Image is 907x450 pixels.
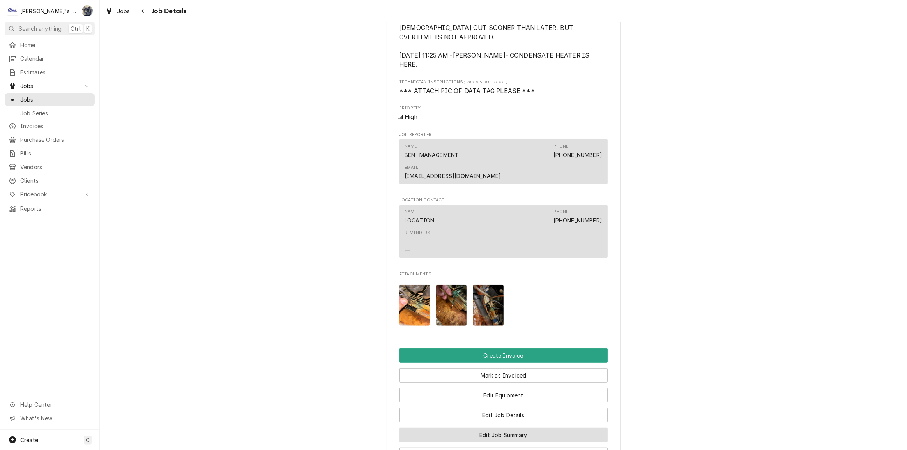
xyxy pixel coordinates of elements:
[20,414,90,422] span: What's New
[149,6,187,16] span: Job Details
[82,5,93,16] div: SB
[5,66,95,79] a: Estimates
[86,436,90,444] span: C
[399,279,608,332] span: Attachments
[553,209,602,224] div: Phone
[5,202,95,215] a: Reports
[5,22,95,35] button: Search anythingCtrlK
[399,408,608,422] button: Edit Job Details
[405,246,410,254] div: —
[399,368,608,383] button: Mark as Invoiced
[553,209,569,215] div: Phone
[399,428,608,442] button: Edit Job Summary
[5,398,95,411] a: Go to Help Center
[399,139,608,184] div: Contact
[5,161,95,173] a: Vendors
[20,55,91,63] span: Calendar
[405,230,430,254] div: Reminders
[5,52,95,65] a: Calendar
[19,25,62,33] span: Search anything
[405,164,418,171] div: Email
[405,151,459,159] div: BEN- MANAGEMENT
[102,5,133,18] a: Jobs
[20,136,91,144] span: Purchase Orders
[5,174,95,187] a: Clients
[399,86,608,96] span: [object Object]
[5,93,95,106] a: Jobs
[20,82,79,90] span: Jobs
[5,79,95,92] a: Go to Jobs
[399,197,608,261] div: Location Contact
[399,363,608,383] div: Button Group Row
[20,95,91,104] span: Jobs
[20,122,91,130] span: Invoices
[399,383,608,402] div: Button Group Row
[20,205,91,213] span: Reports
[7,5,18,16] div: Clay's Refrigeration's Avatar
[20,109,91,117] span: Job Series
[405,173,501,179] a: [EMAIL_ADDRESS][DOMAIN_NAME]
[20,437,38,443] span: Create
[553,152,602,158] a: [PHONE_NUMBER]
[399,388,608,402] button: Edit Equipment
[405,143,417,150] div: Name
[399,113,608,122] span: Priority
[399,113,608,122] div: High
[399,105,608,111] span: Priority
[399,79,608,85] span: Technician Instructions
[20,176,91,185] span: Clients
[399,285,430,326] img: oTKabvDSEasUf6ObNHOb
[405,216,434,224] div: LOCATION
[20,7,78,15] div: [PERSON_NAME]'s Refrigeration
[553,217,602,224] a: [PHONE_NUMBER]
[86,25,90,33] span: K
[405,164,501,180] div: Email
[5,147,95,160] a: Bills
[405,143,459,159] div: Name
[553,143,569,150] div: Phone
[399,139,608,188] div: Job Reporter List
[399,422,608,442] div: Button Group Row
[399,205,608,262] div: Location Contact List
[405,209,434,224] div: Name
[71,25,81,33] span: Ctrl
[82,5,93,16] div: Sarah Bendele's Avatar
[463,80,507,84] span: (Only Visible to You)
[436,285,467,326] img: maw90fA2TVerYKBIjeBQ
[7,5,18,16] div: C
[5,412,95,425] a: Go to What's New
[399,271,608,332] div: Attachments
[399,105,608,122] div: Priority
[117,7,130,15] span: Jobs
[399,132,608,138] span: Job Reporter
[20,401,90,409] span: Help Center
[399,402,608,422] div: Button Group Row
[20,41,91,49] span: Home
[399,205,608,258] div: Contact
[20,68,91,76] span: Estimates
[5,188,95,201] a: Go to Pricebook
[553,143,602,159] div: Phone
[405,209,417,215] div: Name
[399,87,535,95] span: *** ATTACH PIC OF DATA TAG PLEASE ***
[137,5,149,17] button: Navigate back
[5,107,95,120] a: Job Series
[5,39,95,51] a: Home
[399,132,608,188] div: Job Reporter
[405,230,430,236] div: Reminders
[405,238,410,246] div: —
[5,133,95,146] a: Purchase Orders
[20,190,79,198] span: Pricebook
[473,285,504,326] img: ki8bC2yOTE6C0epnOdU0
[5,120,95,132] a: Invoices
[399,348,608,363] button: Create Invoice
[399,79,608,96] div: [object Object]
[399,271,608,277] span: Attachments
[20,149,91,157] span: Bills
[399,348,608,363] div: Button Group Row
[399,197,608,203] span: Location Contact
[20,163,91,171] span: Vendors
